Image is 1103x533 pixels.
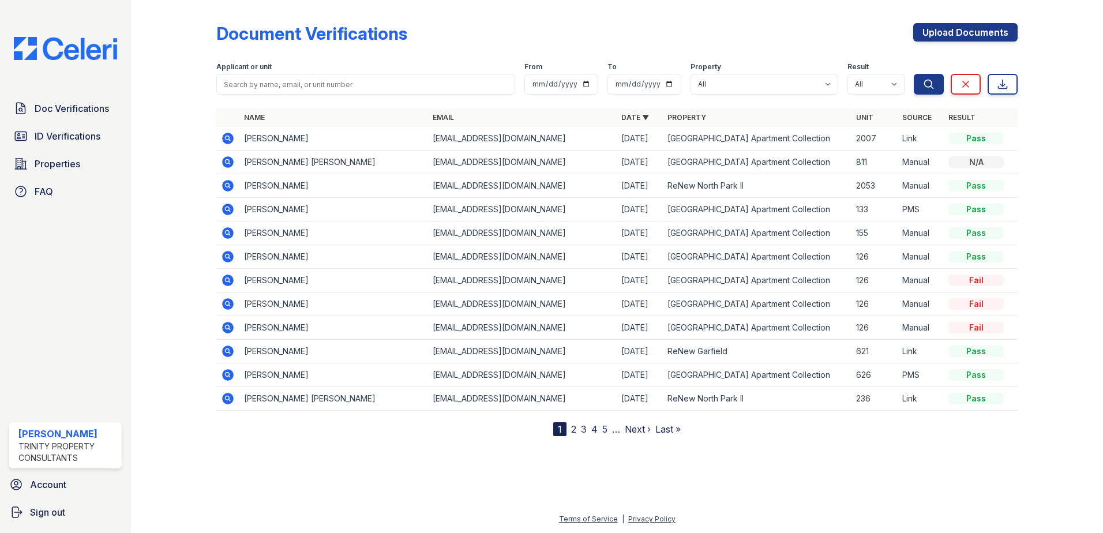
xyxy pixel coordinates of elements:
a: 3 [581,423,587,435]
a: Upload Documents [913,23,1018,42]
a: Result [948,113,976,122]
a: Last » [655,423,681,435]
span: Properties [35,157,80,171]
td: [PERSON_NAME] [239,363,428,387]
td: [EMAIL_ADDRESS][DOMAIN_NAME] [428,151,617,174]
td: Manual [898,151,944,174]
div: Pass [948,393,1004,404]
div: [PERSON_NAME] [18,427,117,441]
a: Email [433,113,454,122]
td: ReNew Garfield [663,340,851,363]
img: CE_Logo_Blue-a8612792a0a2168367f1c8372b55b34899dd931a85d93a1a3d3e32e68fde9ad4.png [5,37,126,60]
a: FAQ [9,180,122,203]
td: Link [898,340,944,363]
td: [EMAIL_ADDRESS][DOMAIN_NAME] [428,245,617,269]
td: [DATE] [617,174,663,198]
td: [DATE] [617,245,663,269]
div: 1 [553,422,566,436]
td: [GEOGRAPHIC_DATA] Apartment Collection [663,363,851,387]
td: [GEOGRAPHIC_DATA] Apartment Collection [663,269,851,292]
td: 811 [851,151,898,174]
label: Result [847,62,869,72]
td: [GEOGRAPHIC_DATA] Apartment Collection [663,292,851,316]
td: 126 [851,269,898,292]
td: [GEOGRAPHIC_DATA] Apartment Collection [663,245,851,269]
td: [GEOGRAPHIC_DATA] Apartment Collection [663,198,851,222]
td: [GEOGRAPHIC_DATA] Apartment Collection [663,222,851,245]
a: Doc Verifications [9,97,122,120]
td: [PERSON_NAME] [239,222,428,245]
td: 126 [851,245,898,269]
div: Pass [948,346,1004,357]
label: Property [691,62,721,72]
a: Property [667,113,706,122]
td: [DATE] [617,269,663,292]
td: [EMAIL_ADDRESS][DOMAIN_NAME] [428,363,617,387]
td: Link [898,387,944,411]
div: Pass [948,133,1004,144]
div: Pass [948,227,1004,239]
span: Doc Verifications [35,102,109,115]
a: ID Verifications [9,125,122,148]
td: ReNew North Park II [663,387,851,411]
td: [PERSON_NAME] [239,127,428,151]
td: [EMAIL_ADDRESS][DOMAIN_NAME] [428,316,617,340]
span: … [612,422,620,436]
div: Trinity Property Consultants [18,441,117,464]
a: Privacy Policy [628,515,676,523]
a: 4 [591,423,598,435]
td: [PERSON_NAME] [239,245,428,269]
td: 155 [851,222,898,245]
div: Fail [948,298,1004,310]
td: ReNew North Park II [663,174,851,198]
td: [EMAIL_ADDRESS][DOMAIN_NAME] [428,198,617,222]
td: 236 [851,387,898,411]
td: 126 [851,316,898,340]
a: Properties [9,152,122,175]
a: Name [244,113,265,122]
td: [EMAIL_ADDRESS][DOMAIN_NAME] [428,387,617,411]
td: PMS [898,198,944,222]
td: [DATE] [617,198,663,222]
td: 2053 [851,174,898,198]
div: | [622,515,624,523]
td: [DATE] [617,363,663,387]
div: N/A [948,156,1004,168]
td: 2007 [851,127,898,151]
div: Pass [948,180,1004,192]
div: Fail [948,275,1004,286]
td: PMS [898,363,944,387]
td: [DATE] [617,340,663,363]
label: Applicant or unit [216,62,272,72]
td: [DATE] [617,151,663,174]
td: 626 [851,363,898,387]
td: [EMAIL_ADDRESS][DOMAIN_NAME] [428,292,617,316]
span: FAQ [35,185,53,198]
div: Document Verifications [216,23,407,44]
td: [PERSON_NAME] [239,316,428,340]
a: Terms of Service [559,515,618,523]
input: Search by name, email, or unit number [216,74,515,95]
td: [EMAIL_ADDRESS][DOMAIN_NAME] [428,174,617,198]
td: [PERSON_NAME] [PERSON_NAME] [239,387,428,411]
td: Manual [898,316,944,340]
td: [GEOGRAPHIC_DATA] Apartment Collection [663,151,851,174]
a: Account [5,473,126,496]
td: [PERSON_NAME] [PERSON_NAME] [239,151,428,174]
td: Link [898,127,944,151]
div: Pass [948,369,1004,381]
a: Unit [856,113,873,122]
label: To [607,62,617,72]
td: [PERSON_NAME] [239,269,428,292]
div: Fail [948,322,1004,333]
div: Pass [948,251,1004,262]
td: [EMAIL_ADDRESS][DOMAIN_NAME] [428,269,617,292]
td: Manual [898,292,944,316]
a: Date ▼ [621,113,649,122]
td: [DATE] [617,316,663,340]
a: Sign out [5,501,126,524]
td: Manual [898,174,944,198]
td: [DATE] [617,222,663,245]
td: [PERSON_NAME] [239,174,428,198]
